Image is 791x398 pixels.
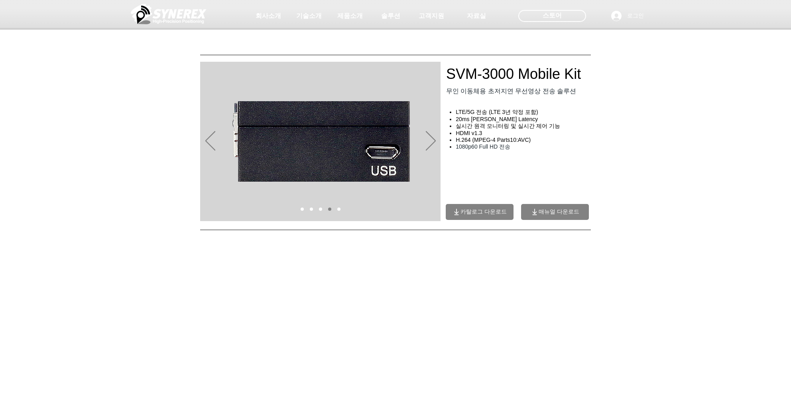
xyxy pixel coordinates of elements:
a: 01 [301,208,304,211]
img: 씨너렉스_White_simbol_대지 1.png [131,2,207,26]
iframe: Wix Chat [643,147,791,398]
div: 스토어 [518,10,586,22]
a: 제품소개 [330,8,370,24]
span: 회사소개 [256,12,281,20]
span: H.264 (MPEG-4 Parts10:AVC) [456,137,531,143]
a: 03 [319,208,322,211]
a: 기술소개 [289,8,329,24]
button: 매뉴얼 다운로드 [521,204,589,220]
a: 회사소개 [248,8,288,24]
span: 솔루션 [381,12,400,20]
span: HDMI v1.3 [456,130,482,136]
button: 로그인 [606,8,649,24]
span: 제품소개 [337,12,363,20]
span: 매뉴얼 다운로드 [539,208,579,216]
button: 다음 [426,131,436,152]
span: 카탈로그 다운로드 [460,208,507,216]
span: 스토어 [543,11,562,20]
img: WiMi5560T_4.png [232,101,410,182]
a: 고객지원 [411,8,451,24]
span: 1080p60 Full HD 전송 [456,143,510,150]
a: 자료실 [456,8,496,24]
h4: ​ [456,137,597,143]
span: 기술소개 [296,12,322,20]
a: 04 [328,208,331,211]
a: 솔루션 [371,8,411,24]
span: 로그인 [624,12,647,20]
a: 02 [310,208,313,211]
button: 이전 [205,131,215,152]
a: 카탈로그 다운로드 [446,204,514,220]
span: 고객지원 [419,12,444,20]
span: 자료실 [467,12,486,20]
nav: 슬라이드 [297,208,343,211]
span: 실시간 원격 모니터링 및 실시간 제어 기능 [456,123,560,129]
div: 슬라이드쇼 [200,62,441,221]
a: 05 [337,208,340,211]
